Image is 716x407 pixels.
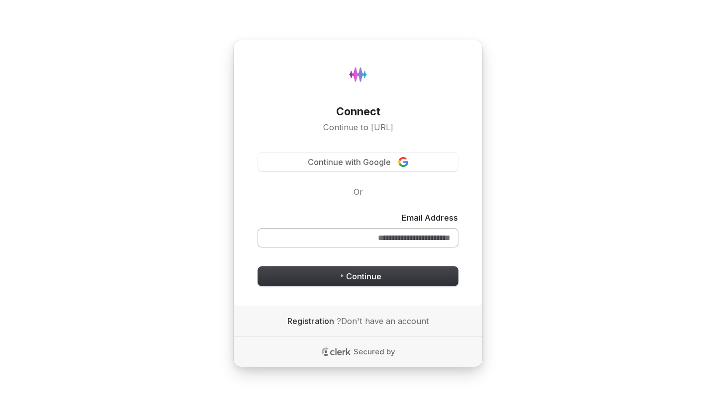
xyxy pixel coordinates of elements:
font: Registration [287,316,334,326]
font: Email Address [402,213,458,223]
font: Secured by [354,347,395,356]
font: Don't have an account? [337,316,429,326]
a: Clerk logo [321,347,351,356]
img: Sign in with Google [398,157,408,167]
font: Continue [346,271,381,281]
font: Continue to [URL] [323,122,393,132]
button: Continue [258,267,458,286]
a: Registration [287,316,334,327]
font: Continue with Google [308,157,391,167]
font: Or [354,187,363,197]
img: Hyde.ai [343,60,373,89]
font: Connect [336,105,380,118]
button: Sign in with GoogleContinue with Google [258,153,458,171]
